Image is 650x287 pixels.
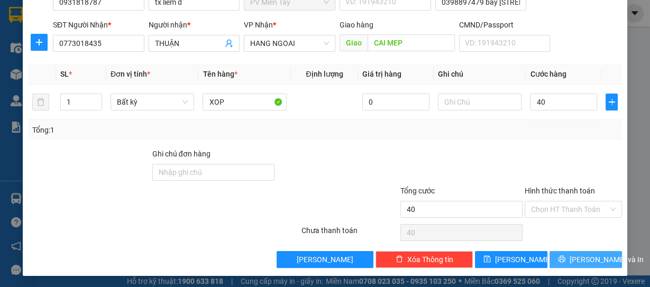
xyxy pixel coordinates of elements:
[550,251,622,268] button: printer[PERSON_NAME] và In
[203,94,287,110] input: VD: Bàn, Ghế
[90,47,181,62] div: 0937379931
[434,64,526,85] th: Ghi chú
[306,70,343,78] span: Định lượng
[606,94,618,110] button: plus
[495,254,552,265] span: [PERSON_NAME]
[149,19,240,31] div: Người nhận
[117,94,188,110] span: Bất kỳ
[459,19,551,31] div: CMND/Passport
[483,255,491,264] span: save
[396,255,403,264] span: delete
[53,19,144,31] div: SĐT Người Nhận
[90,9,181,34] div: HANG NGOAI
[9,10,25,21] span: Gửi:
[60,70,69,78] span: SL
[525,187,595,195] label: Hình thức thanh toán
[203,70,237,78] span: Tên hàng
[407,254,453,265] span: Xóa Thông tin
[297,254,353,265] span: [PERSON_NAME]
[90,10,115,21] span: Nhận:
[400,187,435,195] span: Tổng cước
[300,225,400,243] div: Chưa thanh toán
[368,34,455,51] input: Dọc đường
[31,34,48,51] button: plus
[90,34,181,47] div: Mai
[250,35,329,51] span: HANG NGOAI
[376,251,473,268] button: deleteXóa Thông tin
[31,38,47,47] span: plus
[9,9,83,34] div: PV Miền Tây
[32,124,252,136] div: Tổng: 1
[362,94,429,110] input: 0
[152,164,274,181] input: Ghi chú đơn hàng
[530,70,566,78] span: Cước hàng
[106,62,159,80] span: Phu My
[9,34,83,47] div: tx tuan a
[225,39,233,48] span: user-add
[475,251,547,268] button: save[PERSON_NAME]
[362,70,401,78] span: Giá trị hàng
[438,94,522,110] input: Ghi Chú
[152,150,210,158] label: Ghi chú đơn hàng
[570,254,644,265] span: [PERSON_NAME] và In
[90,68,106,79] span: DĐ:
[32,94,49,110] button: delete
[340,21,373,29] span: Giao hàng
[277,251,374,268] button: [PERSON_NAME]
[606,98,617,106] span: plus
[558,255,565,264] span: printer
[244,21,273,29] span: VP Nhận
[111,70,150,78] span: Đơn vị tính
[9,47,83,62] div: 0903694045
[340,34,368,51] span: Giao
